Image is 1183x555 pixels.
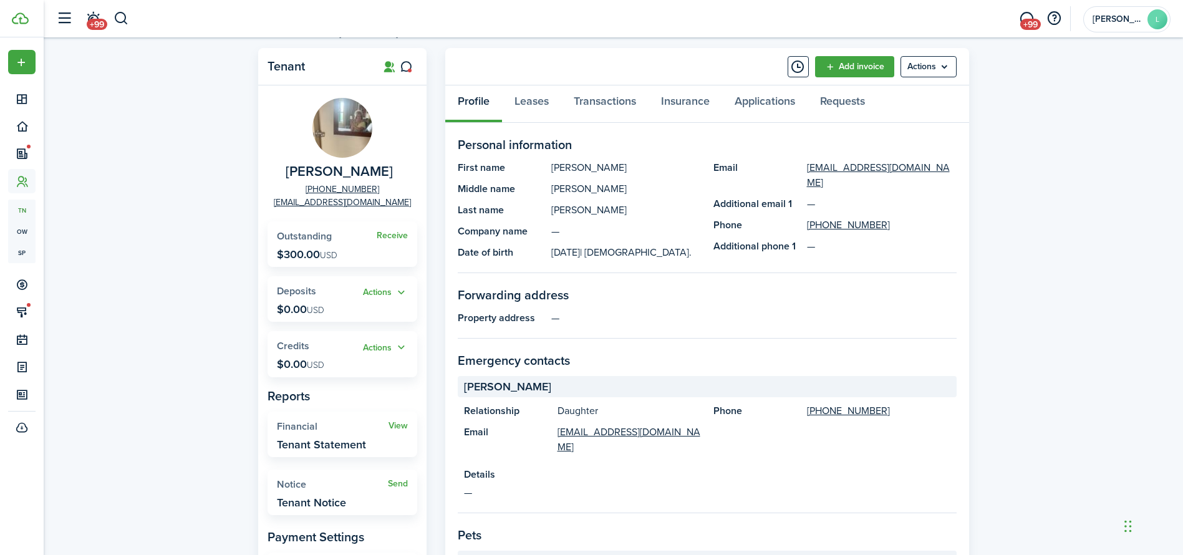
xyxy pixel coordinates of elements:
[788,56,809,77] button: Timeline
[277,421,389,432] widget-stats-title: Financial
[464,425,551,455] panel-main-title: Email
[307,304,324,317] span: USD
[649,85,722,123] a: Insurance
[558,403,701,418] panel-main-description: Daughter
[12,12,29,24] img: TenantCloud
[286,164,393,180] span: Tricia Dean
[87,19,107,30] span: +99
[1043,8,1065,29] button: Open resource center
[277,229,332,243] span: Outstanding
[808,85,877,123] a: Requests
[1020,19,1041,30] span: +99
[580,245,692,259] span: | [DEMOGRAPHIC_DATA].
[277,479,388,490] widget-stats-title: Notice
[458,311,545,326] panel-main-title: Property address
[388,479,408,489] a: Send
[274,196,411,209] a: [EMAIL_ADDRESS][DOMAIN_NAME]
[268,387,417,405] panel-main-subtitle: Reports
[277,248,337,261] p: $300.00
[551,203,701,218] panel-main-description: [PERSON_NAME]
[901,56,957,77] button: Open menu
[464,485,950,500] panel-main-description: —
[1124,508,1132,545] div: Drag
[458,245,545,260] panel-main-title: Date of birth
[1015,3,1038,35] a: Messaging
[713,403,801,418] panel-main-title: Phone
[901,56,957,77] menu-btn: Actions
[377,231,408,241] a: Receive
[268,59,367,74] panel-main-title: Tenant
[458,203,545,218] panel-main-title: Last name
[551,181,701,196] panel-main-description: [PERSON_NAME]
[8,242,36,263] a: sp
[113,8,129,29] button: Search
[722,85,808,123] a: Applications
[312,98,372,158] img: Tricia Dean
[306,183,379,196] a: [PHONE_NUMBER]
[363,340,408,355] button: Open menu
[807,403,890,418] a: [PHONE_NUMBER]
[458,224,545,239] panel-main-title: Company name
[551,311,957,326] panel-main-description: —
[551,224,701,239] panel-main-description: —
[502,85,561,123] a: Leases
[458,160,545,175] panel-main-title: First name
[807,218,890,233] a: [PHONE_NUMBER]
[975,420,1183,555] iframe: Chat Widget
[277,303,324,316] p: $0.00
[8,221,36,242] a: ow
[389,421,408,431] a: View
[551,245,701,260] panel-main-description: [DATE]
[8,200,36,221] a: tn
[8,50,36,74] button: Open menu
[561,85,649,123] a: Transactions
[713,218,801,233] panel-main-title: Phone
[277,358,324,370] p: $0.00
[807,160,957,190] a: [EMAIL_ADDRESS][DOMAIN_NAME]
[458,351,957,370] panel-main-section-title: Emergency contacts
[1147,9,1167,29] avatar-text: L
[464,403,551,418] panel-main-title: Relationship
[277,496,346,509] widget-stats-description: Tenant Notice
[815,56,894,77] a: Add invoice
[458,286,957,304] panel-main-section-title: Forwarding address
[307,359,324,372] span: USD
[458,526,957,544] panel-main-section-title: Pets
[320,249,337,262] span: USD
[713,160,801,190] panel-main-title: Email
[551,160,701,175] panel-main-description: [PERSON_NAME]
[363,286,408,300] button: Open menu
[363,286,408,300] button: Actions
[52,7,76,31] button: Open sidebar
[81,3,105,35] a: Notifications
[458,135,957,154] panel-main-section-title: Personal information
[464,467,950,482] panel-main-title: Details
[558,425,701,455] a: [EMAIL_ADDRESS][DOMAIN_NAME]
[363,340,408,355] button: Actions
[268,528,417,546] panel-main-subtitle: Payment Settings
[277,284,316,298] span: Deposits
[277,438,366,451] widget-stats-description: Tenant Statement
[713,239,801,254] panel-main-title: Additional phone 1
[713,196,801,211] panel-main-title: Additional email 1
[458,181,545,196] panel-main-title: Middle name
[277,339,309,353] span: Credits
[1093,15,1142,24] span: Lydia
[464,379,551,395] span: [PERSON_NAME]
